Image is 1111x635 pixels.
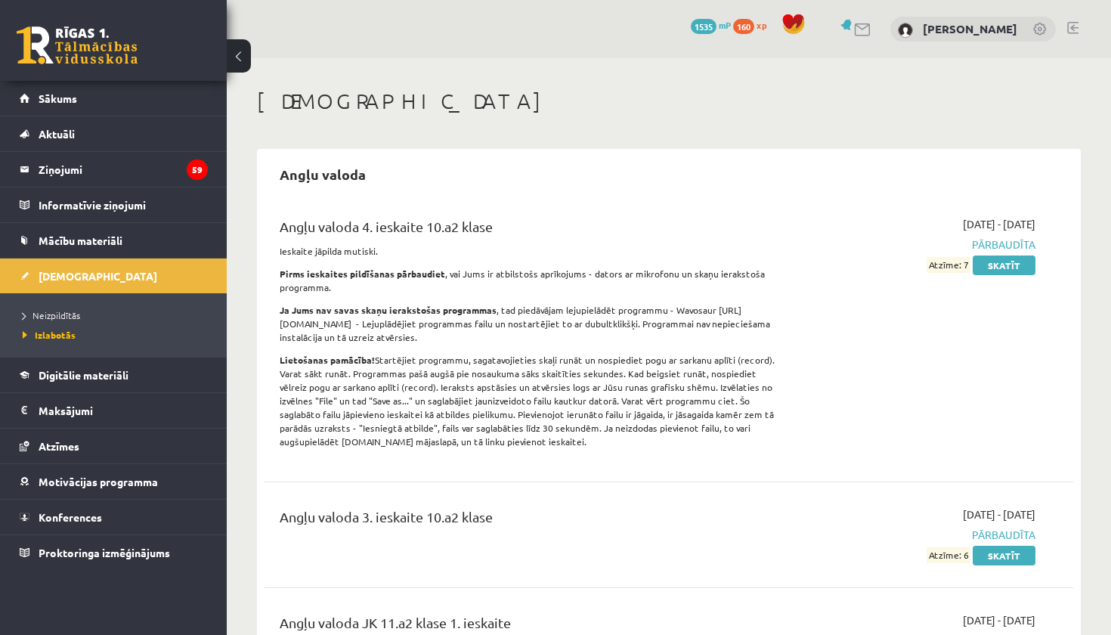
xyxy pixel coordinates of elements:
[20,259,208,293] a: [DEMOGRAPHIC_DATA]
[39,152,208,187] legend: Ziņojumi
[280,303,776,344] p: , tad piedāvājam lejupielādēt programmu - Wavosaur [URL][DOMAIN_NAME] - Lejuplādējiet programmas ...
[719,19,731,31] span: mP
[691,19,731,31] a: 1535 mP
[39,91,77,105] span: Sākums
[20,393,208,428] a: Maksājumi
[280,267,776,294] p: , vai Jums ir atbilstošs aprīkojums - dators ar mikrofonu un skaņu ierakstoša programma.
[973,256,1035,275] a: Skatīt
[799,527,1035,543] span: Pārbaudīta
[963,506,1035,522] span: [DATE] - [DATE]
[23,328,212,342] a: Izlabotās
[963,216,1035,232] span: [DATE] - [DATE]
[280,353,776,448] p: Startējiet programmu, sagatavojieties skaļi runāt un nospiediet pogu ar sarkanu aplīti (record). ...
[733,19,774,31] a: 160 xp
[20,429,208,463] a: Atzīmes
[20,358,208,392] a: Digitālie materiāli
[39,546,170,559] span: Proktoringa izmēģinājums
[20,152,208,187] a: Ziņojumi59
[39,510,102,524] span: Konferences
[280,304,497,316] strong: Ja Jums nav savas skaņu ierakstošas programmas
[265,156,381,192] h2: Angļu valoda
[39,475,158,488] span: Motivācijas programma
[39,234,122,247] span: Mācību materiāli
[20,223,208,258] a: Mācību materiāli
[280,506,776,534] div: Angļu valoda 3. ieskaite 10.a2 klase
[39,269,157,283] span: [DEMOGRAPHIC_DATA]
[39,368,128,382] span: Digitālie materiāli
[20,187,208,222] a: Informatīvie ziņojumi
[280,216,776,244] div: Angļu valoda 4. ieskaite 10.a2 klase
[280,244,776,258] p: Ieskaite jāpilda mutiski.
[23,309,80,321] span: Neizpildītās
[39,393,208,428] legend: Maksājumi
[39,127,75,141] span: Aktuāli
[923,21,1017,36] a: [PERSON_NAME]
[20,535,208,570] a: Proktoringa izmēģinājums
[963,612,1035,628] span: [DATE] - [DATE]
[973,546,1035,565] a: Skatīt
[927,257,970,273] span: Atzīme: 7
[280,354,375,366] strong: Lietošanas pamācība!
[691,19,716,34] span: 1535
[23,308,212,322] a: Neizpildītās
[799,237,1035,252] span: Pārbaudīta
[757,19,766,31] span: xp
[898,23,913,38] img: Viktorija Vargušenko
[187,160,208,180] i: 59
[733,19,754,34] span: 160
[20,116,208,151] a: Aktuāli
[39,439,79,453] span: Atzīmes
[927,547,970,563] span: Atzīme: 6
[39,187,208,222] legend: Informatīvie ziņojumi
[20,81,208,116] a: Sākums
[280,268,445,280] strong: Pirms ieskaites pildīšanas pārbaudiet
[20,464,208,499] a: Motivācijas programma
[17,26,138,64] a: Rīgas 1. Tālmācības vidusskola
[257,88,1081,114] h1: [DEMOGRAPHIC_DATA]
[20,500,208,534] a: Konferences
[23,329,76,341] span: Izlabotās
